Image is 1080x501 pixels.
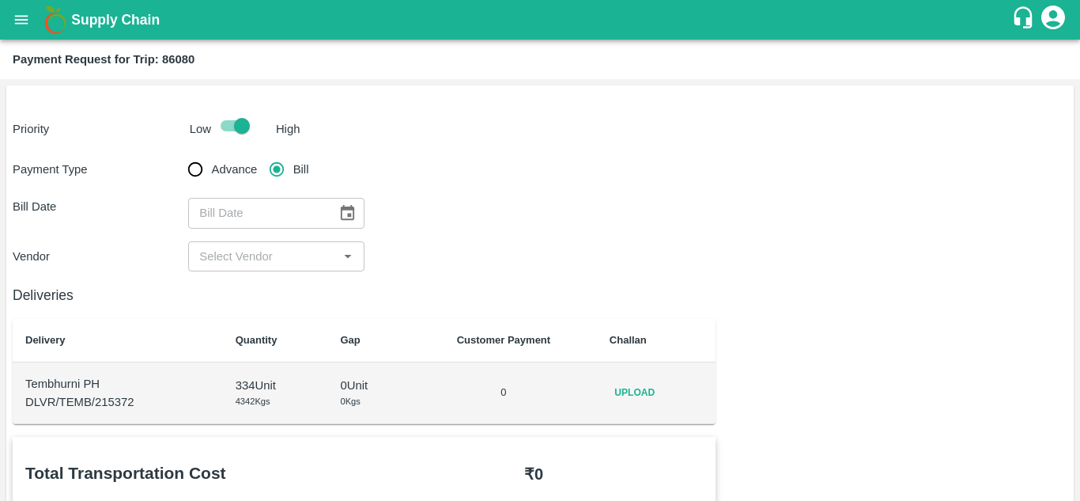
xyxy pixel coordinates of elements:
[190,120,211,138] p: Low
[193,246,333,267] input: Select Vendor
[13,284,716,306] h6: Deliveries
[40,4,71,36] img: logo
[13,198,188,215] p: Bill Date
[25,375,210,393] p: Tembhurni PH
[610,381,660,404] span: Upload
[212,161,258,178] span: Advance
[332,198,362,228] button: Choose date
[25,464,226,482] b: Total Transportation Cost
[71,12,160,28] b: Supply Chain
[340,397,360,406] span: 0 Kgs
[236,377,315,394] p: 334 Unit
[338,246,358,267] button: Open
[293,161,309,178] span: Bill
[610,334,647,346] b: Challan
[340,377,397,394] p: 0 Unit
[71,9,1011,31] a: Supply Chain
[1011,6,1039,34] div: customer-support
[340,334,360,346] b: Gap
[236,397,270,406] span: 4342 Kgs
[25,334,66,346] b: Delivery
[410,362,597,424] td: 0
[13,248,188,265] p: Vendor
[25,393,210,411] p: DLVR/TEMB/215372
[13,161,188,178] p: Payment Type
[236,334,278,346] b: Quantity
[524,465,543,483] b: ₹ 0
[1039,3,1067,36] div: account of current user
[276,120,300,138] p: High
[188,198,326,228] input: Bill Date
[13,53,194,66] b: Payment Request for Trip: 86080
[13,120,183,138] p: Priority
[3,2,40,38] button: open drawer
[457,334,550,346] b: Customer Payment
